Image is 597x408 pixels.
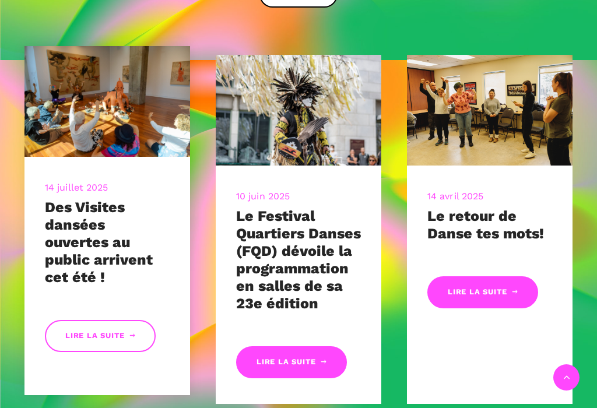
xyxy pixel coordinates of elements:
img: CARI, 8 mars 2023-209 [407,55,573,165]
img: R Barbara Diabo 11 crédit Romain Lorraine (30) [216,55,381,165]
a: Le retour de Danse tes mots! [427,207,544,242]
a: Lire la suite [236,346,347,378]
img: 20240905-9595 [24,46,190,156]
a: Lire la suite [45,320,156,352]
a: Le Festival Quartiers Danses (FQD) dévoile la programmation en salles de sa 23e édition [236,207,361,312]
a: 10 juin 2025 [236,191,290,202]
a: Des Visites dansées ouvertes au public arrivent cet été ! [45,199,153,286]
a: 14 avril 2025 [427,191,483,202]
a: 14 juillet 2025 [45,182,108,193]
a: Lire la suite [427,276,538,308]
